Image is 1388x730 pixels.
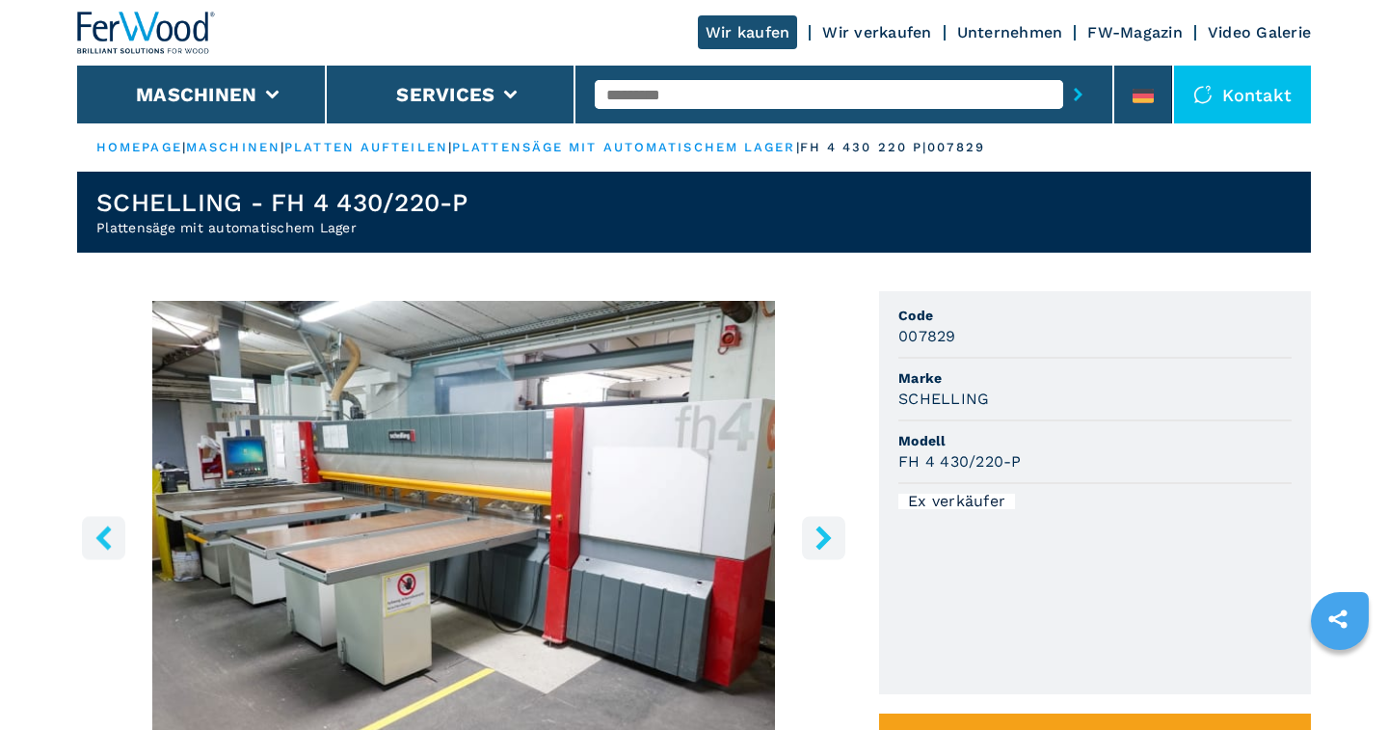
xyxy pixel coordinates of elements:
[96,187,468,218] h1: SCHELLING - FH 4 430/220-P
[96,140,182,154] a: HOMEPAGE
[82,516,125,559] button: left-button
[1314,595,1362,643] a: sharethis
[280,140,284,154] span: |
[448,140,452,154] span: |
[796,140,800,154] span: |
[898,325,956,347] h3: 007829
[898,388,989,410] h3: SCHELLING
[396,83,494,106] button: Services
[698,15,798,49] a: Wir kaufen
[284,140,448,154] a: platten aufteilen
[1208,23,1311,41] a: Video Galerie
[186,140,280,154] a: maschinen
[1063,72,1093,117] button: submit-button
[822,23,931,41] a: Wir verkaufen
[898,368,1292,388] span: Marke
[96,218,468,237] h2: Plattensäge mit automatischem Lager
[898,306,1292,325] span: Code
[452,140,796,154] a: plattensäge mit automatischem lager
[957,23,1063,41] a: Unternehmen
[898,431,1292,450] span: Modell
[182,140,186,154] span: |
[77,12,216,54] img: Ferwood
[802,516,845,559] button: right-button
[800,139,928,156] p: fh 4 430 220 p |
[927,139,985,156] p: 007829
[136,83,256,106] button: Maschinen
[898,450,1022,473] h3: FH 4 430/220-P
[1193,85,1213,104] img: Kontakt
[1087,23,1183,41] a: FW-Magazin
[1174,66,1311,123] div: Kontakt
[898,494,1015,509] div: Ex verkäufer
